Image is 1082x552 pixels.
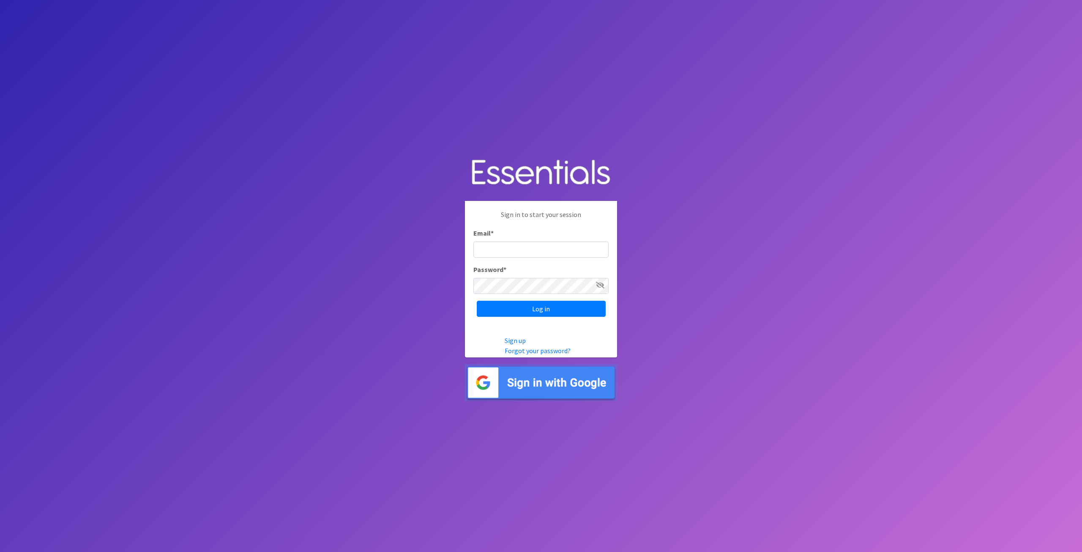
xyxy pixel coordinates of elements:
[491,229,494,237] abbr: required
[473,228,494,238] label: Email
[505,346,571,355] a: Forgot your password?
[473,264,506,275] label: Password
[503,265,506,274] abbr: required
[505,336,526,345] a: Sign up
[477,301,606,317] input: Log in
[465,151,617,195] img: Human Essentials
[473,209,609,228] p: Sign in to start your session
[465,364,617,401] img: Sign in with Google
